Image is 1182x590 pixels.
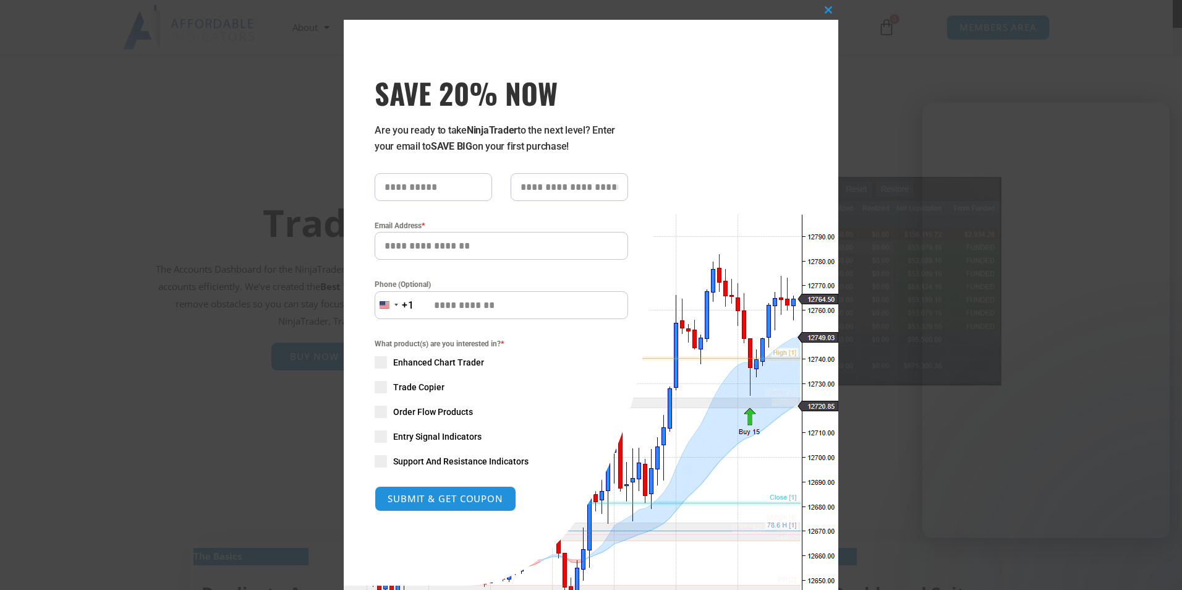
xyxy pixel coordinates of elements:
[375,122,628,155] p: Are you ready to take to the next level? Enter your email to on your first purchase!
[393,406,473,418] span: Order Flow Products
[393,455,529,468] span: Support And Resistance Indicators
[1140,548,1170,578] iframe: Intercom live chat
[375,220,628,232] label: Email Address
[375,455,628,468] label: Support And Resistance Indicators
[402,297,414,314] div: +1
[922,103,1170,538] iframe: Intercom live chat
[375,75,628,110] h3: SAVE 20% NOW
[375,278,628,291] label: Phone (Optional)
[393,381,444,393] span: Trade Copier
[375,381,628,393] label: Trade Copier
[393,430,482,443] span: Entry Signal Indicators
[431,140,472,152] strong: SAVE BIG
[375,338,628,350] span: What product(s) are you interested in?
[375,406,628,418] label: Order Flow Products
[467,124,517,136] strong: NinjaTrader
[375,486,516,511] button: SUBMIT & GET COUPON
[375,356,628,369] label: Enhanced Chart Trader
[375,430,628,443] label: Entry Signal Indicators
[375,291,414,319] button: Selected country
[393,356,484,369] span: Enhanced Chart Trader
